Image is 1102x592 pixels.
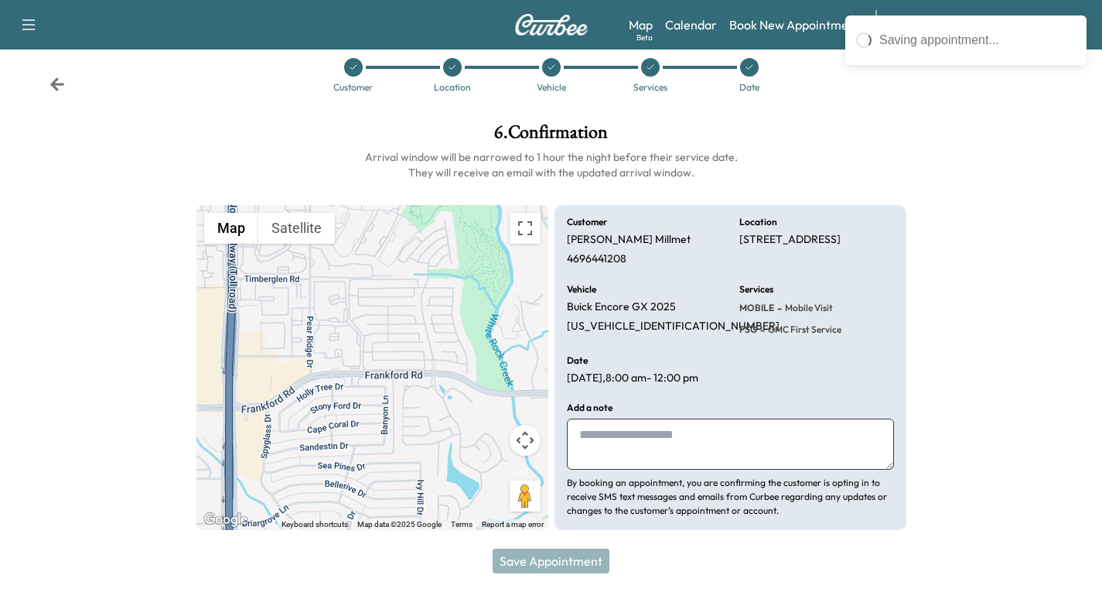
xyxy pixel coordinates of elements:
[204,213,258,244] button: Show street map
[451,520,473,529] a: Terms
[567,217,607,227] h6: Customer
[281,519,348,530] button: Keyboard shortcuts
[636,32,653,43] div: Beta
[510,481,541,512] button: Drag Pegman onto the map to open Street View
[739,83,759,92] div: Date
[879,31,1076,50] div: Saving appointment...
[739,285,773,294] h6: Services
[765,323,841,336] span: GMC First Service
[567,252,626,266] p: 4696441208
[567,300,676,314] p: Buick Encore GX 2025
[665,15,717,34] a: Calendar
[567,320,780,334] p: [US_VEHICLE_IDENTIFICATION_NUMBER]
[510,425,541,456] button: Map camera controls
[739,323,757,336] span: FSG
[434,83,471,92] div: Location
[510,213,541,244] button: Toggle fullscreen view
[757,322,765,337] span: -
[729,15,860,34] a: Book New Appointment
[567,285,596,294] h6: Vehicle
[567,403,612,412] h6: Add a note
[567,476,894,518] p: By booking an appointment, you are confirming the customer is opting in to receive SMS text messa...
[258,213,335,244] button: Show satellite imagery
[514,14,589,36] img: Curbee Logo
[633,83,667,92] div: Services
[333,83,373,92] div: Customer
[357,520,442,529] span: Map data ©2025 Google
[567,233,691,247] p: [PERSON_NAME] Millmet
[782,302,833,314] span: Mobile Visit
[200,510,251,530] img: Google
[567,371,698,385] p: [DATE] , 8:00 am - 12:00 pm
[196,149,906,180] h6: Arrival window will be narrowed to 1 hour the night before their service date. They will receive ...
[49,77,65,92] div: Back
[537,83,566,92] div: Vehicle
[739,302,774,314] span: MOBILE
[739,217,777,227] h6: Location
[567,356,588,365] h6: Date
[200,510,251,530] a: Open this area in Google Maps (opens a new window)
[196,123,906,149] h1: 6 . Confirmation
[629,15,653,34] a: MapBeta
[482,520,544,529] a: Report a map error
[739,233,841,247] p: [STREET_ADDRESS]
[774,300,782,316] span: -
